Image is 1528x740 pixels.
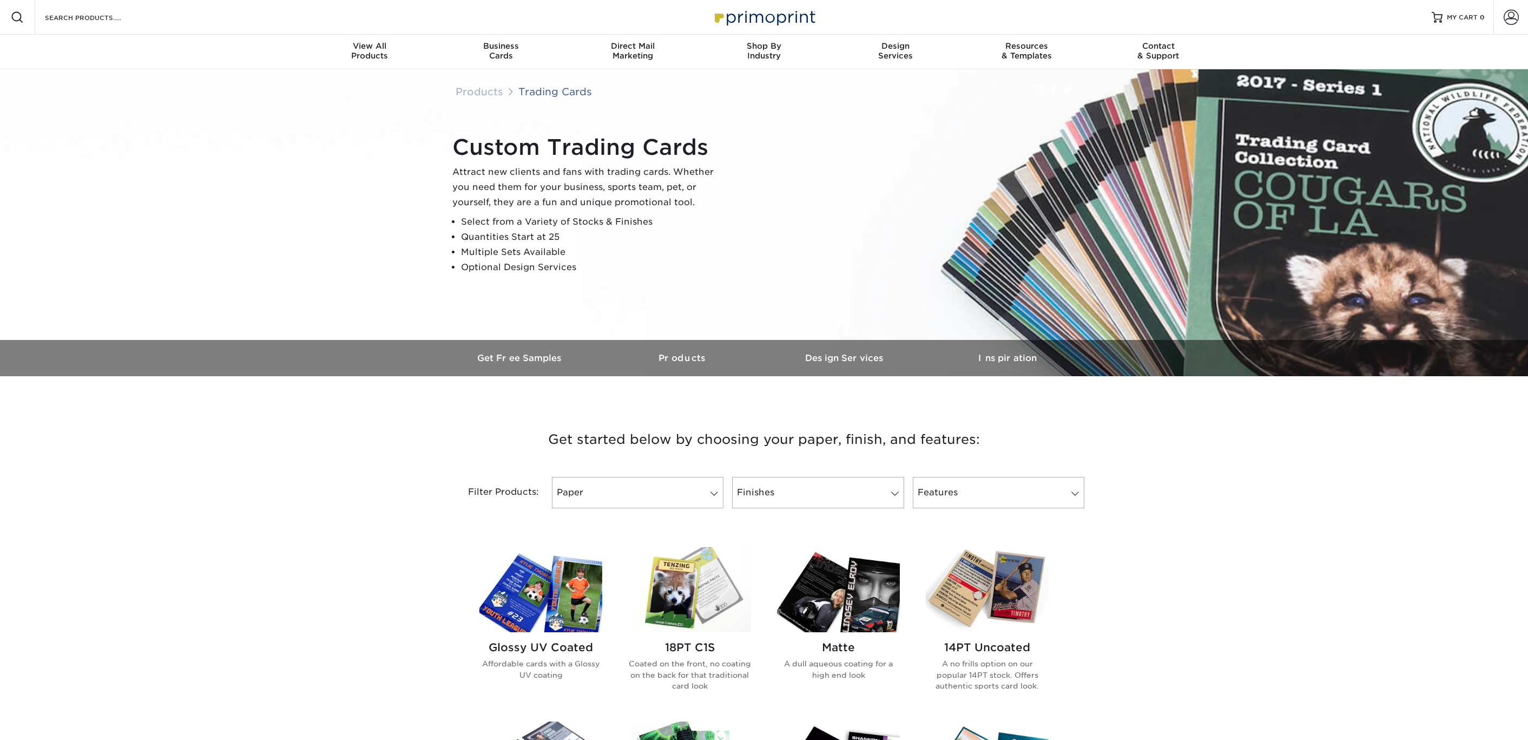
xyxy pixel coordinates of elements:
[764,353,926,363] h3: Design Services
[777,547,900,709] a: Matte Trading Cards Matte A dull aqueous coating for a high end look
[777,547,900,632] img: Matte Trading Cards
[764,340,926,376] a: Design Services
[961,41,1092,61] div: & Templates
[913,477,1084,508] a: Features
[732,477,904,508] a: Finishes
[452,165,723,210] p: Attract new clients and fans with trading cards. Whether you need them for your business, sports ...
[699,41,830,61] div: Industry
[829,41,961,61] div: Services
[961,35,1092,69] a: Resources& Templates
[1092,41,1224,51] span: Contact
[304,41,436,61] div: Products
[439,477,548,508] div: Filter Products:
[479,547,602,709] a: Glossy UV Coated Trading Cards Glossy UV Coated Affordable cards with a Glossy UV coating
[1092,41,1224,61] div: & Support
[447,415,1081,464] h3: Get started below by choosing your paper, finish, and features:
[452,134,723,160] h1: Custom Trading Cards
[926,340,1089,376] a: Inspiration
[699,41,830,51] span: Shop By
[439,353,602,363] h3: Get Free Samples
[628,547,751,709] a: 18PT C1S Trading Cards 18PT C1S Coated on the front, no coating on the back for that traditional ...
[829,41,961,51] span: Design
[461,214,723,230] li: Select from a Variety of Stocks & Finishes
[567,35,699,69] a: Direct MailMarketing
[1480,14,1485,21] span: 0
[436,41,567,51] span: Business
[479,547,602,632] img: Glossy UV Coated Trading Cards
[461,230,723,245] li: Quantities Start at 25
[1447,13,1478,22] span: MY CART
[926,353,1089,363] h3: Inspiration
[777,658,900,680] p: A dull aqueous coating for a high end look
[461,245,723,260] li: Multiple Sets Available
[439,340,602,376] a: Get Free Samples
[602,353,764,363] h3: Products
[44,11,149,24] input: SEARCH PRODUCTS.....
[628,658,751,691] p: Coated on the front, no coating on the back for that traditional card look
[777,641,900,654] h2: Matte
[304,35,436,69] a: View AllProducts
[628,547,751,632] img: 18PT C1S Trading Cards
[456,86,503,97] a: Products
[1092,35,1224,69] a: Contact& Support
[461,260,723,275] li: Optional Design Services
[926,641,1049,654] h2: 14PT Uncoated
[926,658,1049,691] p: A no frills option on our popular 14PT stock. Offers authentic sports card look.
[699,35,830,69] a: Shop ByIndustry
[518,86,592,97] a: Trading Cards
[479,658,602,680] p: Affordable cards with a Glossy UV coating
[602,340,764,376] a: Products
[567,41,699,51] span: Direct Mail
[436,35,567,69] a: BusinessCards
[628,641,751,654] h2: 18PT C1S
[479,641,602,654] h2: Glossy UV Coated
[436,41,567,61] div: Cards
[710,5,818,29] img: Primoprint
[926,547,1049,632] img: 14PT Uncoated Trading Cards
[926,547,1049,709] a: 14PT Uncoated Trading Cards 14PT Uncoated A no frills option on our popular 14PT stock. Offers au...
[567,41,699,61] div: Marketing
[961,41,1092,51] span: Resources
[829,35,961,69] a: DesignServices
[552,477,723,508] a: Paper
[304,41,436,51] span: View All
